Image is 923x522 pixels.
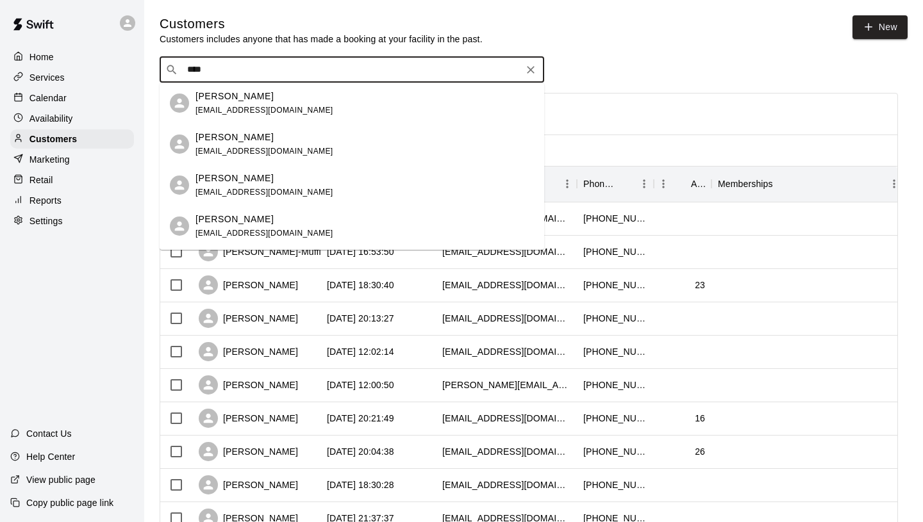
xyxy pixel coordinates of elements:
[558,174,577,193] button: Menu
[635,174,654,193] button: Menu
[577,166,654,202] div: Phone Number
[673,175,691,193] button: Sort
[170,216,189,236] div: Brian Mensink
[10,47,134,67] a: Home
[583,245,647,258] div: +19492016508
[327,445,394,458] div: 2025-09-02 20:04:38
[195,90,274,103] p: [PERSON_NAME]
[773,175,791,193] button: Sort
[29,174,53,186] p: Retail
[711,166,904,202] div: Memberships
[852,15,908,39] a: New
[436,166,577,202] div: Email
[199,442,298,461] div: [PERSON_NAME]
[583,279,647,291] div: +17634528661
[199,342,298,361] div: [PERSON_NAME]
[695,412,705,425] div: 16
[195,106,333,115] span: [EMAIL_ADDRESS][DOMAIN_NAME]
[10,150,134,169] a: Marketing
[442,412,570,425] div: stevebrothers2207@gmail.com
[195,131,274,144] p: [PERSON_NAME]
[195,172,274,185] p: [PERSON_NAME]
[695,279,705,291] div: 23
[327,279,394,291] div: 2025-09-06 18:30:40
[10,170,134,190] a: Retail
[29,133,77,145] p: Customers
[29,92,67,104] p: Calendar
[583,412,647,425] div: +16128106396
[442,478,570,491] div: maggiemhildebrand@gmail.com
[583,379,647,391] div: +16123820066
[199,475,298,494] div: [PERSON_NAME]
[29,112,73,125] p: Availability
[29,153,70,166] p: Marketing
[327,345,394,358] div: 2025-09-04 12:02:14
[199,309,298,328] div: [PERSON_NAME]
[10,211,134,231] a: Settings
[522,61,540,79] button: Clear
[26,450,75,463] p: Help Center
[29,215,63,227] p: Settings
[10,68,134,87] a: Services
[10,129,134,149] a: Customers
[442,279,570,291] div: hiblum32@gmail.com
[654,166,711,202] div: Age
[29,51,54,63] p: Home
[617,175,635,193] button: Sort
[583,445,647,458] div: +16519687077
[327,245,394,258] div: 2025-09-11 16:53:50
[195,147,333,156] span: [EMAIL_ADDRESS][DOMAIN_NAME]
[26,427,72,440] p: Contact Us
[10,88,134,108] a: Calendar
[199,275,298,295] div: [PERSON_NAME]
[29,194,62,207] p: Reports
[160,15,483,33] h5: Customers
[442,345,570,358] div: cristianencaladaa@gmail.com
[29,71,65,84] p: Services
[160,57,544,83] div: Search customers by name or email
[327,478,394,491] div: 2025-09-01 18:30:28
[170,175,189,195] div: Brianna Badois
[195,188,333,197] span: [EMAIL_ADDRESS][DOMAIN_NAME]
[583,212,647,225] div: +16127515992
[442,379,570,391] div: paul.m.abdo@gmail.com
[442,445,570,458] div: bpaulson3417@gmail.com
[442,245,570,258] div: bbrit1030@gmail.com
[695,445,705,458] div: 26
[654,174,673,193] button: Menu
[327,412,394,425] div: 2025-09-02 20:21:49
[885,174,904,193] button: Menu
[327,379,394,391] div: 2025-09-03 12:00:50
[583,345,647,358] div: +16124752233
[10,109,134,128] a: Availability
[583,166,617,202] div: Phone Number
[199,375,298,395] div: [PERSON_NAME]
[442,312,570,325] div: herr0204@gmail.com
[718,166,773,202] div: Memberships
[170,135,189,154] div: Briana Benson
[691,166,705,202] div: Age
[170,94,189,113] div: Bria Austin
[26,496,113,509] p: Copy public page link
[195,229,333,238] span: [EMAIL_ADDRESS][DOMAIN_NAME]
[26,473,96,486] p: View public page
[583,478,647,491] div: +19708465448
[199,409,298,428] div: [PERSON_NAME]
[583,312,647,325] div: +16125320250
[199,242,329,261] div: [PERSON_NAME]-Muffler
[327,312,394,325] div: 2025-09-04 20:13:27
[195,213,274,226] p: [PERSON_NAME]
[10,191,134,210] a: Reports
[160,33,483,45] p: Customers includes anyone that has made a booking at your facility in the past.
